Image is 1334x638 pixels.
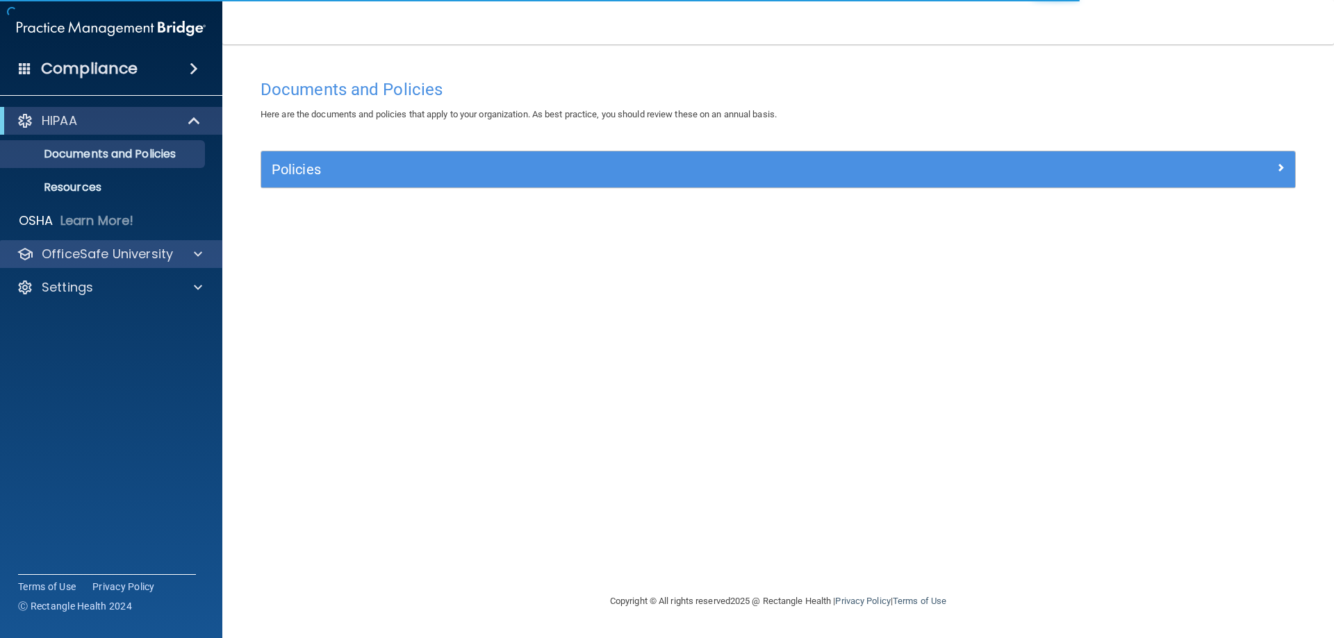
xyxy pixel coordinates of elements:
a: HIPAA [17,112,201,129]
a: OfficeSafe University [17,246,202,262]
img: PMB logo [17,15,206,42]
a: Policies [272,158,1285,181]
p: Documents and Policies [9,147,199,161]
div: Copyright © All rights reserved 2025 @ Rectangle Health | | [525,579,1032,623]
p: OfficeSafe University [42,246,173,262]
a: Privacy Policy [92,580,155,594]
a: Settings [17,279,202,296]
p: Learn More! [60,212,134,229]
h5: Policies [272,162,1026,177]
a: Terms of Use [18,580,76,594]
span: Ⓒ Rectangle Health 2024 [18,599,132,613]
p: Settings [42,279,93,296]
h4: Compliance [41,59,138,78]
span: Here are the documents and policies that apply to your organization. As best practice, you should... [261,109,777,119]
h4: Documents and Policies [261,81,1296,99]
a: Privacy Policy [835,596,890,606]
p: HIPAA [42,112,77,129]
p: Resources [9,181,199,194]
a: Terms of Use [893,596,946,606]
p: OSHA [19,212,53,229]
